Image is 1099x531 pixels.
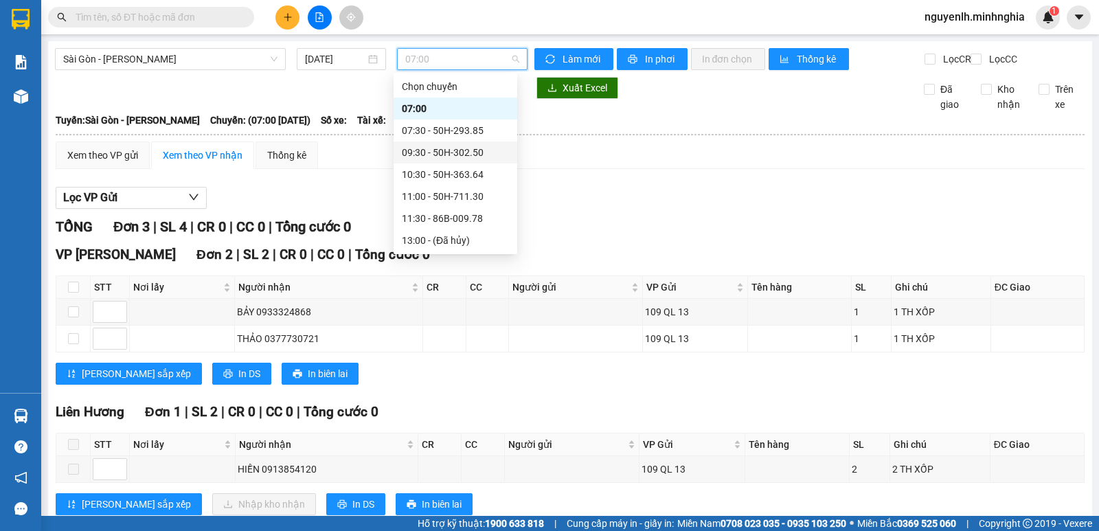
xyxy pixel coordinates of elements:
[212,363,271,385] button: printerIn DS
[984,52,1019,67] span: Lọc CC
[190,218,194,235] span: |
[894,304,988,319] div: 1 TH XỐP
[56,493,202,515] button: sort-ascending[PERSON_NAME] sắp xếp
[337,499,347,510] span: printer
[293,369,302,380] span: printer
[14,440,27,453] span: question-circle
[269,218,272,235] span: |
[236,218,265,235] span: CC 0
[273,247,276,262] span: |
[563,80,607,95] span: Xuất Excel
[402,189,509,204] div: 11:00 - 50H-711.30
[14,89,28,104] img: warehouse-icon
[508,437,625,452] span: Người gửi
[1042,11,1054,23] img: icon-new-feature
[854,304,889,319] div: 1
[56,247,176,262] span: VP [PERSON_NAME]
[56,187,207,209] button: Lọc VP Gửi
[852,462,887,477] div: 2
[133,280,220,295] span: Nơi lấy
[422,497,462,512] span: In biên lai
[346,12,356,22] span: aim
[308,5,332,30] button: file-add
[326,493,385,515] button: printerIn DS
[642,462,743,477] div: 109 QL 13
[91,276,130,299] th: STT
[1067,5,1091,30] button: caret-down
[113,218,150,235] span: Đơn 3
[14,502,27,515] span: message
[691,48,766,70] button: In đơn chọn
[894,331,988,346] div: 1 TH XỐP
[355,247,430,262] span: Tổng cước 0
[14,409,28,423] img: warehouse-icon
[1050,6,1059,16] sup: 1
[402,101,509,116] div: 07:00
[748,276,852,299] th: Tên hàng
[91,433,130,456] th: STT
[418,516,544,531] span: Hỗ trợ kỹ thuật:
[163,148,242,163] div: Xem theo VP nhận
[238,280,409,295] span: Người nhận
[857,516,956,531] span: Miền Bắc
[402,79,509,94] div: Chọn chuyến
[780,54,791,65] span: bar-chart
[63,49,277,69] span: Sài Gòn - Phan Rí
[645,304,745,319] div: 109 QL 13
[221,404,225,420] span: |
[236,247,240,262] span: |
[938,52,973,67] span: Lọc CR
[57,12,67,22] span: search
[12,9,30,30] img: logo-vxr
[237,331,420,346] div: THẢO 0377730721
[645,331,745,346] div: 109 QL 13
[238,366,260,381] span: In DS
[133,437,221,452] span: Nơi lấy
[628,54,639,65] span: printer
[485,518,544,529] strong: 1900 633 818
[745,433,850,456] th: Tên hàng
[850,433,890,456] th: SL
[407,499,416,510] span: printer
[339,5,363,30] button: aim
[1023,519,1032,528] span: copyright
[402,123,509,138] div: 07:30 - 50H-293.85
[238,462,415,477] div: HIỀN 0913854120
[639,456,745,483] td: 109 QL 13
[56,363,202,385] button: sort-ascending[PERSON_NAME] sắp xếp
[992,82,1028,112] span: Kho nhận
[308,366,348,381] span: In biên lai
[352,497,374,512] span: In DS
[418,433,462,456] th: CR
[797,52,838,67] span: Thống kê
[297,404,300,420] span: |
[266,404,293,420] span: CC 0
[991,276,1085,299] th: ĐC Giao
[56,218,93,235] span: TỔNG
[645,52,677,67] span: In phơi
[1073,11,1085,23] span: caret-down
[160,218,187,235] span: SL 4
[145,404,181,420] span: Đơn 1
[243,247,269,262] span: SL 2
[567,516,674,531] span: Cung cấp máy in - giấy in:
[223,369,233,380] span: printer
[56,115,200,126] b: Tuyến: Sài Gòn - [PERSON_NAME]
[643,437,731,452] span: VP Gửi
[966,516,968,531] span: |
[56,404,124,420] span: Liên Hương
[563,52,602,67] span: Làm mới
[317,247,345,262] span: CC 0
[63,189,117,206] span: Lọc VP Gửi
[897,518,956,529] strong: 0369 525 060
[237,304,420,319] div: BẢY 0933324868
[852,276,892,299] th: SL
[850,521,854,526] span: ⚪️
[534,48,613,70] button: syncLàm mới
[229,218,233,235] span: |
[512,280,628,295] span: Người gửi
[394,76,517,98] div: Chọn chuyến
[545,54,557,65] span: sync
[67,148,138,163] div: Xem theo VP gửi
[536,77,618,99] button: downloadXuất Excel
